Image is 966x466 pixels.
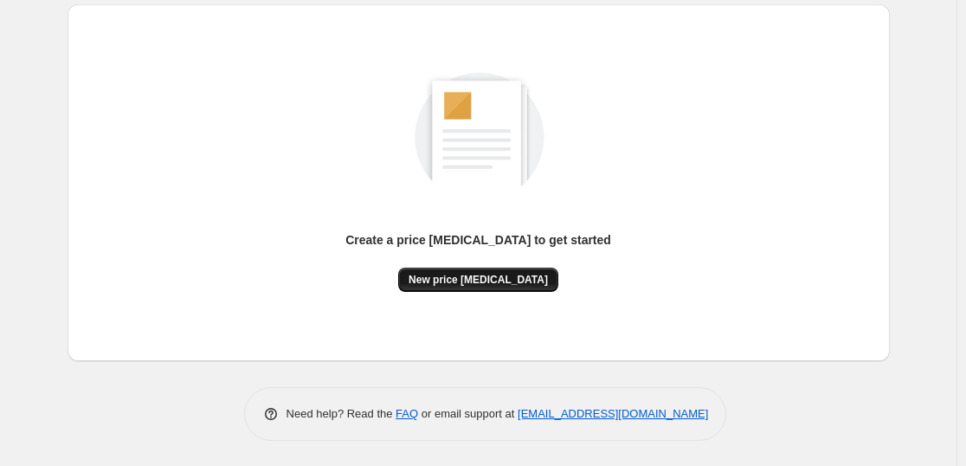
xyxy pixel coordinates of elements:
[398,268,558,292] button: New price [MEDICAL_DATA]
[345,231,611,249] p: Create a price [MEDICAL_DATA] to get started
[518,407,708,420] a: [EMAIL_ADDRESS][DOMAIN_NAME]
[396,407,418,420] a: FAQ
[287,407,396,420] span: Need help? Read the
[418,407,518,420] span: or email support at
[409,273,548,287] span: New price [MEDICAL_DATA]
